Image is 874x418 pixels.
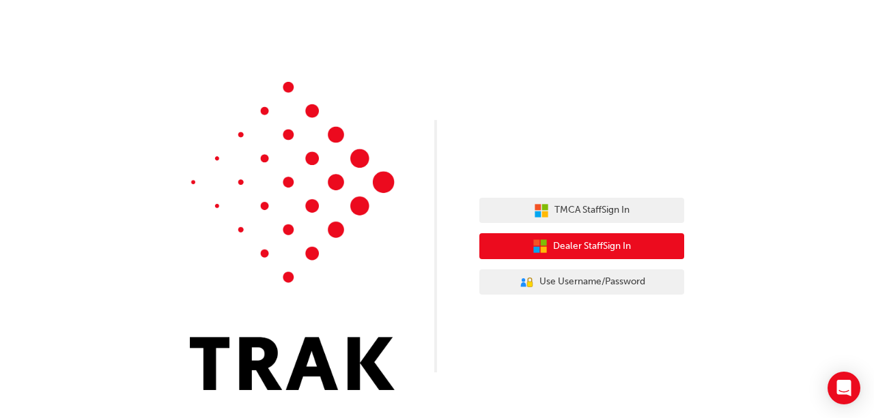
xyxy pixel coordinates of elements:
[479,198,684,224] button: TMCA StaffSign In
[479,269,684,295] button: Use Username/Password
[828,372,860,404] div: Open Intercom Messenger
[553,239,631,254] span: Dealer Staff Sign In
[554,203,630,218] span: TMCA Staff Sign In
[479,233,684,259] button: Dealer StaffSign In
[190,82,395,390] img: Trak
[539,274,645,290] span: Use Username/Password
